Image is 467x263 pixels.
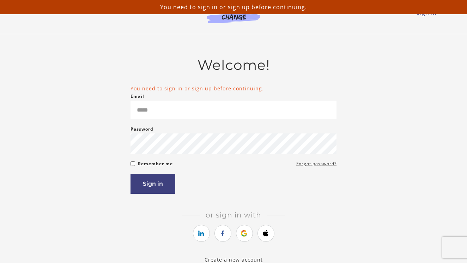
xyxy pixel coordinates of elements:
[214,225,231,242] a: https://courses.thinkific.com/users/auth/facebook?ss%5Breferral%5D=&ss%5Buser_return_to%5D=%2Fcou...
[3,3,464,11] p: You need to sign in or sign up before continuing.
[296,160,336,168] a: Forgot password?
[131,57,336,73] h2: Welcome!
[131,85,336,92] li: You need to sign in or sign up before continuing.
[257,225,274,242] a: https://courses.thinkific.com/users/auth/apple?ss%5Breferral%5D=&ss%5Buser_return_to%5D=%2Fcourse...
[193,225,210,242] a: https://courses.thinkific.com/users/auth/linkedin?ss%5Breferral%5D=&ss%5Buser_return_to%5D=%2Fcou...
[205,256,263,263] a: Create a new account
[138,160,173,168] label: Remember me
[200,211,267,219] span: Or sign in with
[200,7,267,23] img: Agents of Change Logo
[131,125,153,133] label: Password
[236,225,253,242] a: https://courses.thinkific.com/users/auth/google?ss%5Breferral%5D=&ss%5Buser_return_to%5D=%2Fcours...
[131,92,144,101] label: Email
[131,174,175,194] button: Sign in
